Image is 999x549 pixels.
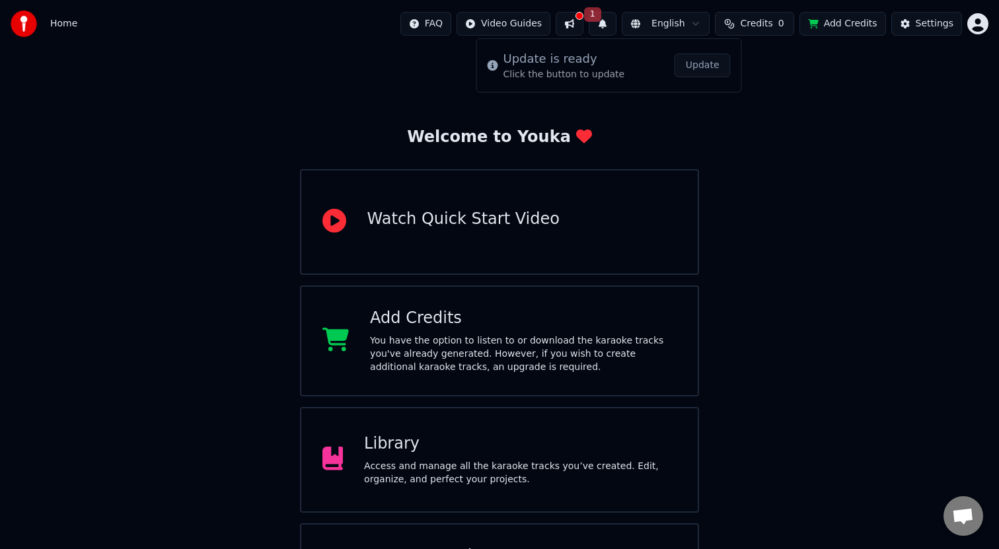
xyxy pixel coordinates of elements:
[584,7,601,22] span: 1
[11,11,37,37] img: youka
[364,460,677,486] div: Access and manage all the karaoke tracks you’ve created. Edit, organize, and perfect your projects.
[943,496,983,536] div: Open chat
[740,17,772,30] span: Credits
[916,17,953,30] div: Settings
[367,209,560,230] div: Watch Quick Start Video
[503,68,625,81] div: Click the button to update
[715,12,794,36] button: Credits0
[675,54,731,77] button: Update
[400,12,451,36] button: FAQ
[589,12,616,36] button: 1
[50,17,77,30] span: Home
[364,433,677,455] div: Library
[457,12,550,36] button: Video Guides
[370,334,677,374] div: You have the option to listen to or download the karaoke tracks you've already generated. However...
[778,17,784,30] span: 0
[891,12,962,36] button: Settings
[370,308,677,329] div: Add Credits
[503,50,625,68] div: Update is ready
[799,12,886,36] button: Add Credits
[50,17,77,30] nav: breadcrumb
[407,127,592,148] div: Welcome to Youka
